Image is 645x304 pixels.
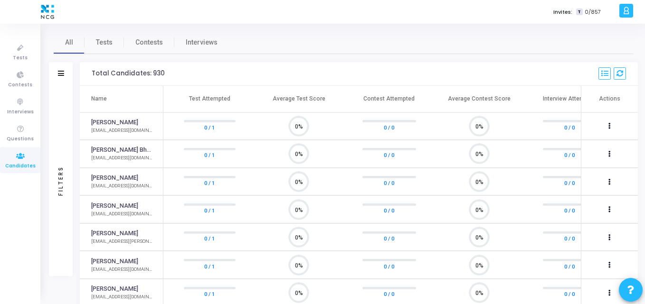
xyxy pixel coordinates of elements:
a: 0 / 1 [204,178,215,188]
th: Average Contest Score [434,86,524,112]
span: All [65,37,73,47]
a: 0 / 1 [204,206,215,215]
a: 0 / 0 [384,122,394,132]
a: 0 / 1 [204,289,215,299]
a: [PERSON_NAME] [91,174,138,183]
th: Contest Attempted [344,86,434,112]
div: Total Candidates: 930 [92,70,165,77]
th: Test Attempted [163,86,254,112]
a: [PERSON_NAME] [91,229,138,238]
span: Candidates [5,162,36,170]
th: Average Test Score [254,86,344,112]
th: Interview Attempted [524,86,615,112]
label: Invites: [553,8,572,16]
a: [PERSON_NAME] [91,285,138,294]
a: 0 / 0 [384,261,394,271]
span: 0/857 [585,8,601,16]
div: Filters [57,129,65,233]
span: T [576,9,582,16]
a: 0 / 1 [204,122,215,132]
a: 0 / 0 [384,206,394,215]
a: 0 / 1 [204,150,215,160]
a: 0 / 1 [204,261,215,271]
div: [EMAIL_ADDRESS][PERSON_NAME][DOMAIN_NAME] [91,238,153,245]
div: [EMAIL_ADDRESS][DOMAIN_NAME] [91,211,153,218]
span: Interviews [186,37,218,47]
span: Questions [7,135,34,143]
a: 0 / 0 [384,289,394,299]
span: Interviews [7,108,34,116]
span: Contests [8,81,32,89]
a: 0 / 0 [564,261,575,271]
th: Actions [581,86,638,112]
a: 0 / 0 [564,178,575,188]
img: logo [38,2,57,21]
div: [EMAIL_ADDRESS][DOMAIN_NAME] [91,266,153,273]
a: 0 / 0 [564,206,575,215]
a: 0 / 0 [384,234,394,243]
span: Tests [96,37,113,47]
div: [EMAIL_ADDRESS][DOMAIN_NAME] [91,127,153,134]
a: [PERSON_NAME] [91,118,138,127]
a: [PERSON_NAME] Bhagiram [PERSON_NAME] [91,146,153,155]
div: [EMAIL_ADDRESS][DOMAIN_NAME] [91,183,153,190]
a: 0 / 1 [204,234,215,243]
div: [EMAIL_ADDRESS][DOMAIN_NAME] [91,294,153,301]
a: 0 / 0 [564,122,575,132]
div: Name [91,94,107,103]
a: [PERSON_NAME] [91,202,138,211]
a: 0 / 0 [564,289,575,299]
a: 0 / 0 [564,150,575,160]
div: [EMAIL_ADDRESS][DOMAIN_NAME] [91,155,153,162]
a: [PERSON_NAME] [91,257,138,266]
span: Tests [13,54,28,62]
span: Contests [135,37,163,47]
a: 0 / 0 [384,178,394,188]
a: 0 / 0 [384,150,394,160]
a: 0 / 0 [564,234,575,243]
